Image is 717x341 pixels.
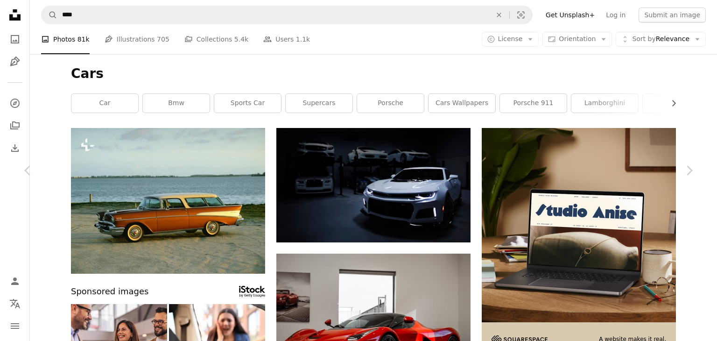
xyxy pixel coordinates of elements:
[482,32,539,47] button: License
[600,7,631,22] a: Log in
[632,35,689,44] span: Relevance
[6,94,24,113] a: Explore
[429,94,495,113] a: cars wallpapers
[263,24,310,54] a: Users 1.1k
[71,65,676,82] h1: Cars
[616,32,706,47] button: Sort byRelevance
[6,294,24,313] button: Language
[571,94,638,113] a: lamborghini
[71,285,148,298] span: Sponsored images
[500,94,567,113] a: porsche 911
[6,30,24,49] a: Photos
[6,116,24,135] a: Collections
[286,94,352,113] a: supercars
[143,94,210,113] a: bmw
[498,35,523,43] span: License
[276,314,471,322] a: red ferrari 458 italia parked in front of white wall
[71,196,265,205] a: an orange and white car parked in front of a body of water
[157,34,169,44] span: 705
[639,7,706,22] button: Submit an image
[71,128,265,274] img: an orange and white car parked in front of a body of water
[540,7,600,22] a: Get Unsplash+
[482,128,676,322] img: file-1705123271268-c3eaf6a79b21image
[559,35,596,43] span: Orientation
[6,52,24,71] a: Illustrations
[184,24,248,54] a: Collections 5.4k
[42,6,57,24] button: Search Unsplash
[6,272,24,291] a: Log in / Sign up
[41,6,533,24] form: Find visuals sitewide
[296,34,310,44] span: 1.1k
[234,34,248,44] span: 5.4k
[542,32,612,47] button: Orientation
[105,24,169,54] a: Illustrations 705
[6,317,24,335] button: Menu
[510,6,532,24] button: Visual search
[71,94,138,113] a: car
[489,6,509,24] button: Clear
[665,94,676,113] button: scroll list to the right
[276,181,471,189] a: white car
[357,94,424,113] a: porsche
[632,35,655,43] span: Sort by
[214,94,281,113] a: sports car
[643,94,710,113] a: ferrari
[661,126,717,215] a: Next
[276,128,471,242] img: white car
